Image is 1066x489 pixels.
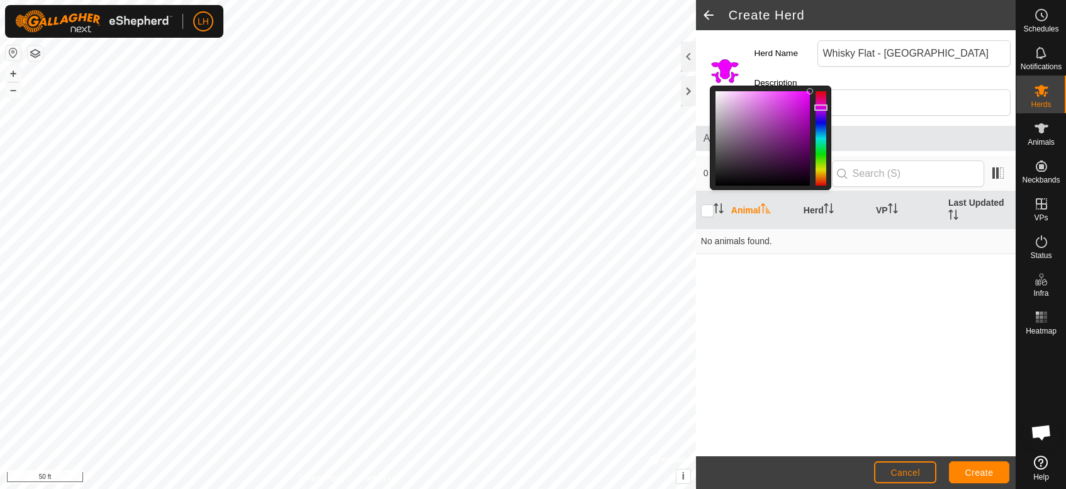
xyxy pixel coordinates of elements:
[704,131,1008,146] span: Animals
[755,77,817,89] label: Description
[755,40,817,67] label: Herd Name
[1033,289,1048,297] span: Infra
[1026,327,1057,335] span: Heatmap
[729,8,1016,23] h2: Create Herd
[1034,214,1048,222] span: VPs
[948,211,958,222] p-sorticon: Activate to sort
[871,191,943,229] th: VP
[824,205,834,215] p-sorticon: Activate to sort
[874,461,936,483] button: Cancel
[676,469,690,483] button: i
[696,229,1016,254] td: No animals found.
[6,66,21,81] button: +
[361,473,398,484] a: Contact Us
[1022,176,1060,184] span: Neckbands
[943,191,1016,229] th: Last Updated
[888,205,898,215] p-sorticon: Activate to sort
[1021,63,1062,70] span: Notifications
[298,473,345,484] a: Privacy Policy
[28,46,43,61] button: Map Layers
[1016,451,1066,486] a: Help
[965,468,994,478] span: Create
[949,461,1009,483] button: Create
[726,191,799,229] th: Animal
[832,160,984,187] input: Search (S)
[714,205,724,215] p-sorticon: Activate to sort
[1031,101,1051,108] span: Herds
[890,468,920,478] span: Cancel
[1023,413,1060,451] div: Open chat
[761,205,771,215] p-sorticon: Activate to sort
[1028,138,1055,146] span: Animals
[704,167,832,180] span: 0 selected of 0
[1023,25,1058,33] span: Schedules
[6,82,21,98] button: –
[1033,473,1049,481] span: Help
[799,191,871,229] th: Herd
[15,10,172,33] img: Gallagher Logo
[1030,252,1052,259] span: Status
[682,471,685,481] span: i
[6,45,21,60] button: Reset Map
[198,15,209,28] span: LH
